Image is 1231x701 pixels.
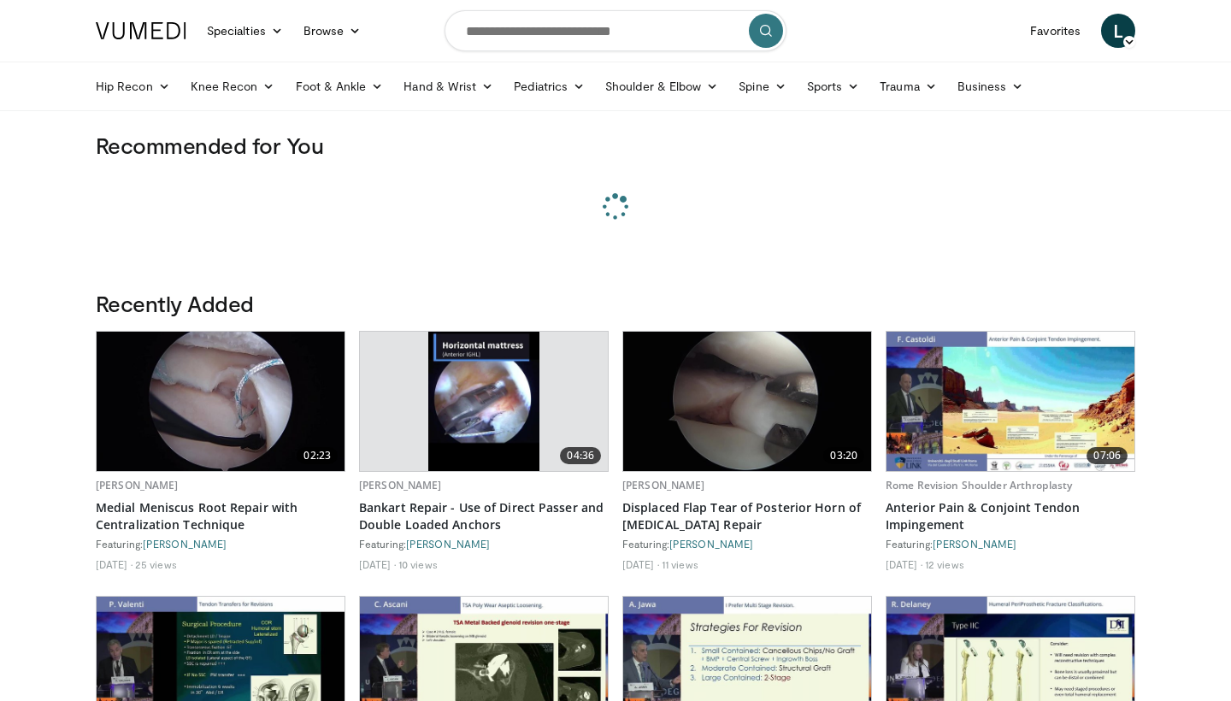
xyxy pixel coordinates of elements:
[360,332,608,471] a: 04:36
[96,132,1135,159] h3: Recommended for You
[96,22,186,39] img: VuMedi Logo
[623,332,871,471] a: 03:20
[947,69,1034,103] a: Business
[135,557,177,571] li: 25 views
[504,69,595,103] a: Pediatrics
[622,478,705,492] a: [PERSON_NAME]
[886,478,1072,492] a: Rome Revision Shoulder Arthroplasty
[1101,14,1135,48] a: L
[286,69,394,103] a: Foot & Ankle
[428,332,540,471] img: cd449402-123d-47f7-b112-52d159f17939.620x360_q85_upscale.jpg
[886,499,1135,533] a: Anterior Pain & Conjoint Tendon Impingement
[96,290,1135,317] h3: Recently Added
[180,69,286,103] a: Knee Recon
[623,332,871,471] img: 2649116b-05f8-405c-a48f-a284a947b030.620x360_q85_upscale.jpg
[622,557,659,571] li: [DATE]
[886,537,1135,551] div: Featuring:
[97,332,345,471] a: 02:23
[662,557,698,571] li: 11 views
[393,69,504,103] a: Hand & Wrist
[85,69,180,103] a: Hip Recon
[933,538,1016,550] a: [PERSON_NAME]
[1087,447,1128,464] span: 07:06
[823,447,864,464] span: 03:20
[96,557,133,571] li: [DATE]
[886,332,1134,471] img: 8037028b-5014-4d38-9a8c-71d966c81743.620x360_q85_upscale.jpg
[925,557,964,571] li: 12 views
[293,14,372,48] a: Browse
[728,69,796,103] a: Spine
[359,499,609,533] a: Bankart Repair - Use of Direct Passer and Double Loaded Anchors
[96,537,345,551] div: Featuring:
[622,537,872,551] div: Featuring:
[622,499,872,533] a: Displaced Flap Tear of Posterior Horn of [MEDICAL_DATA] Repair
[359,478,442,492] a: [PERSON_NAME]
[560,447,601,464] span: 04:36
[1020,14,1091,48] a: Favorites
[398,557,438,571] li: 10 views
[359,557,396,571] li: [DATE]
[96,478,179,492] a: [PERSON_NAME]
[197,14,293,48] a: Specialties
[143,538,227,550] a: [PERSON_NAME]
[869,69,947,103] a: Trauma
[797,69,870,103] a: Sports
[96,499,345,533] a: Medial Meniscus Root Repair with Centralization Technique
[359,537,609,551] div: Featuring:
[886,332,1134,471] a: 07:06
[406,538,490,550] a: [PERSON_NAME]
[445,10,786,51] input: Search topics, interventions
[669,538,753,550] a: [PERSON_NAME]
[297,447,338,464] span: 02:23
[97,332,345,471] img: 926032fc-011e-4e04-90f2-afa899d7eae5.620x360_q85_upscale.jpg
[595,69,728,103] a: Shoulder & Elbow
[886,557,922,571] li: [DATE]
